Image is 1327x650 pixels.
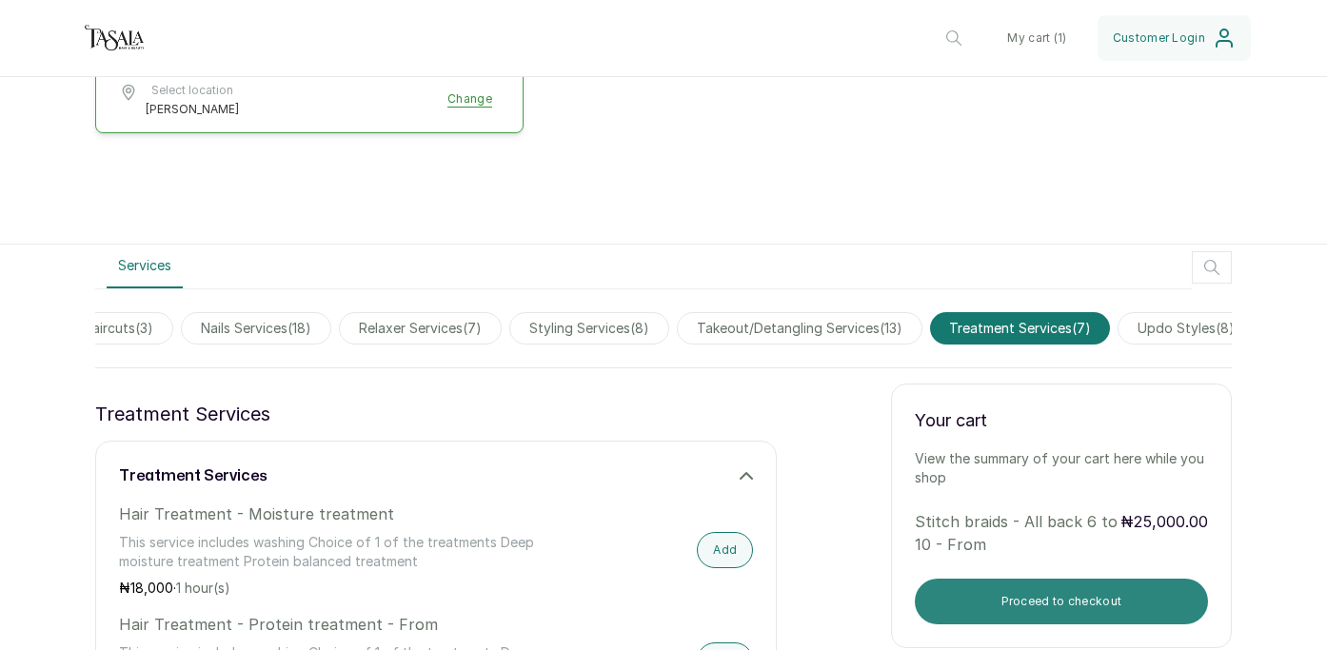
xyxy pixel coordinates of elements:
button: My cart (1) [992,15,1081,61]
h3: treatment services [119,464,267,487]
p: treatment services [95,399,270,429]
p: View the summary of your cart here while you shop [915,449,1208,487]
p: This service includes washing Choice of 1 of the treatments Deep moisture treatment Protein balan... [119,533,563,571]
p: ₦25,000.00 [1120,510,1208,556]
span: 18,000 [130,580,173,596]
p: Your cart [915,407,1208,434]
span: styling services(8) [509,312,669,345]
span: haircuts(3) [63,312,173,345]
span: relaxer services(7) [339,312,502,345]
p: Hair Treatment - Moisture treatment [119,502,563,525]
button: Add [697,532,753,568]
span: Customer Login [1113,30,1205,46]
p: Stitch braids - All back 6 to 10 - From [915,510,1120,556]
span: [PERSON_NAME] [146,102,239,117]
span: updo styles(8) [1118,312,1255,345]
p: ₦ · [119,579,563,598]
button: Select location[PERSON_NAME]Change [119,83,500,117]
button: Customer Login [1098,15,1251,61]
button: Services [107,245,183,288]
span: Select location [146,83,239,98]
p: Hair Treatment - Protein treatment - From [119,613,563,636]
span: nails services(18) [181,312,331,345]
img: business logo [76,19,152,57]
span: 1 hour(s) [176,580,230,596]
span: takeout/detangling services(13) [677,312,922,345]
span: treatment services(7) [930,312,1110,345]
button: Proceed to checkout [915,579,1208,624]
